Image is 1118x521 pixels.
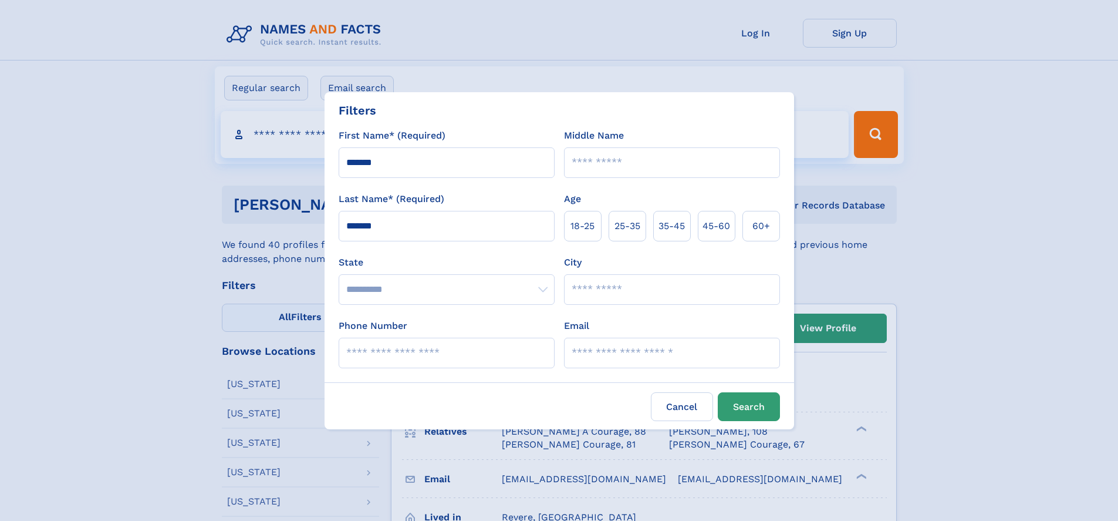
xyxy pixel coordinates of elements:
span: 60+ [752,219,770,233]
label: City [564,256,582,270]
label: Age [564,192,581,206]
label: State [339,256,555,270]
label: Phone Number [339,319,407,333]
span: 35‑45 [658,219,685,233]
span: 18‑25 [570,219,595,233]
button: Search [718,392,780,421]
label: First Name* (Required) [339,129,445,143]
span: 25‑35 [614,219,640,233]
label: Cancel [651,392,713,421]
span: 45‑60 [702,219,730,233]
div: Filters [339,102,376,119]
label: Email [564,319,589,333]
label: Middle Name [564,129,624,143]
label: Last Name* (Required) [339,192,444,206]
